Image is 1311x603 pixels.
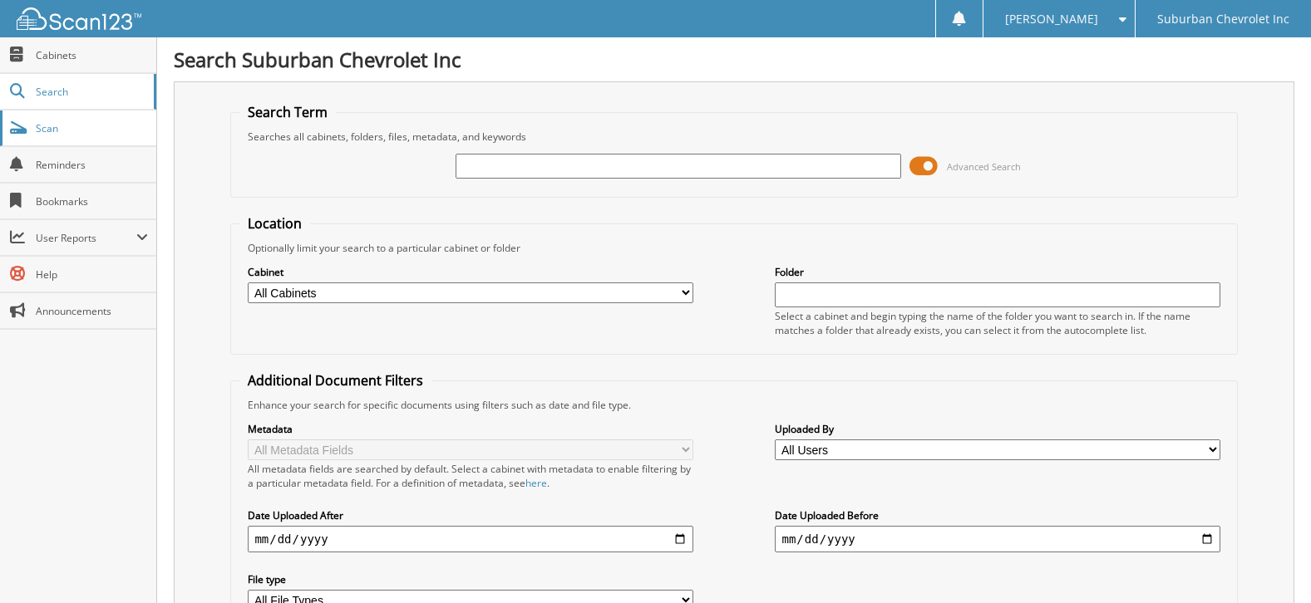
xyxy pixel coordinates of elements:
[36,158,148,172] span: Reminders
[248,422,692,436] label: Metadata
[248,572,692,586] label: File type
[174,46,1294,73] h1: Search Suburban Chevrolet Inc
[947,160,1021,173] span: Advanced Search
[36,48,148,62] span: Cabinets
[248,462,692,490] div: All metadata fields are searched by default. Select a cabinet with metadata to enable filtering b...
[36,121,148,135] span: Scan
[248,508,692,522] label: Date Uploaded After
[36,85,145,99] span: Search
[239,103,336,121] legend: Search Term
[36,304,148,318] span: Announcements
[36,194,148,208] span: Bookmarks
[239,241,1228,255] div: Optionally limit your search to a particular cabinet or folder
[775,508,1220,522] label: Date Uploaded Before
[36,231,136,245] span: User Reports
[239,130,1228,144] div: Searches all cabinets, folders, files, metadata, and keywords
[1157,14,1289,24] span: Suburban Chevrolet Inc
[775,309,1220,337] div: Select a cabinet and begin typing the name of the folder you want to search in. If the name match...
[1005,14,1098,24] span: [PERSON_NAME]
[248,526,692,552] input: start
[239,398,1228,412] div: Enhance your search for specific documents using filters such as date and file type.
[239,371,431,390] legend: Additional Document Filters
[525,476,547,490] a: here
[248,265,692,279] label: Cabinet
[36,267,148,282] span: Help
[775,265,1220,279] label: Folder
[239,214,310,233] legend: Location
[775,422,1220,436] label: Uploaded By
[775,526,1220,552] input: end
[1228,523,1311,603] iframe: Chat Widget
[17,7,141,30] img: scan123-logo-white.svg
